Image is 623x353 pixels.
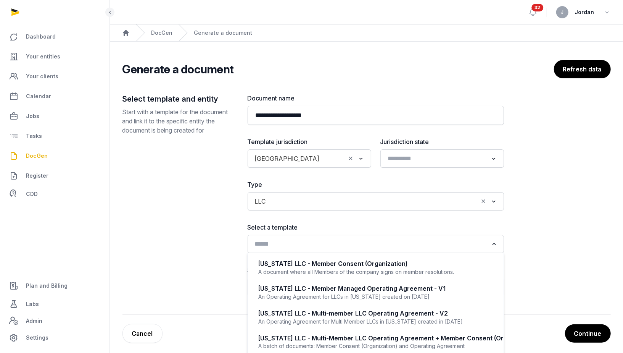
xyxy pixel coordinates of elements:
[122,324,163,343] a: Cancel
[6,147,103,165] a: DocGen
[6,67,103,86] a: Your clients
[26,171,48,180] span: Register
[561,10,564,15] span: J
[323,153,346,164] input: Search for option
[26,112,39,121] span: Jobs
[6,329,103,347] a: Settings
[6,87,103,105] a: Calendar
[248,180,504,189] label: Type
[6,127,103,145] a: Tasks
[110,24,623,42] nav: Breadcrumb
[6,313,103,329] a: Admin
[26,151,48,160] span: DocGen
[26,92,51,101] span: Calendar
[194,29,252,37] div: Generate a document
[252,282,488,292] input: Search for option
[122,94,235,104] h2: Select template and entity
[26,316,42,325] span: Admin
[253,153,322,164] span: [GEOGRAPHIC_DATA]
[26,300,39,309] span: Labs
[556,6,568,18] button: J
[532,4,544,11] span: 32
[565,324,611,343] button: Continue
[554,60,611,78] button: Refresh data
[151,29,172,37] a: DocGen
[251,280,500,294] div: Search for option
[385,153,488,164] input: Search for option
[26,52,60,61] span: Your entities
[248,266,504,275] label: Select an entity to generate for
[575,8,594,17] span: Jordan
[26,333,48,342] span: Settings
[248,223,504,232] label: Select a template
[6,28,103,46] a: Dashboard
[6,167,103,185] a: Register
[480,196,487,207] button: Clear Selected
[251,194,500,208] div: Search for option
[248,94,504,103] label: Document name
[384,152,500,165] div: Search for option
[6,107,103,125] a: Jobs
[26,32,56,41] span: Dashboard
[122,62,234,76] h2: Generate a document
[26,281,68,290] span: Plan and Billing
[348,153,354,164] button: Clear Selected
[6,47,103,66] a: Your entities
[26,189,38,199] span: CDD
[248,137,371,146] label: Template jurisdiction
[380,137,504,146] label: Jurisdiction state
[122,107,235,135] p: Start with a template for the document and link it to the specific entity the document is being c...
[26,131,42,141] span: Tasks
[6,277,103,295] a: Plan and Billing
[26,72,58,81] span: Your clients
[251,152,367,165] div: Search for option
[269,196,478,207] input: Search for option
[6,295,103,313] a: Labs
[251,237,500,251] div: Search for option
[253,196,268,207] span: LLC
[252,239,488,249] input: Search for option
[6,186,103,202] a: CDD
